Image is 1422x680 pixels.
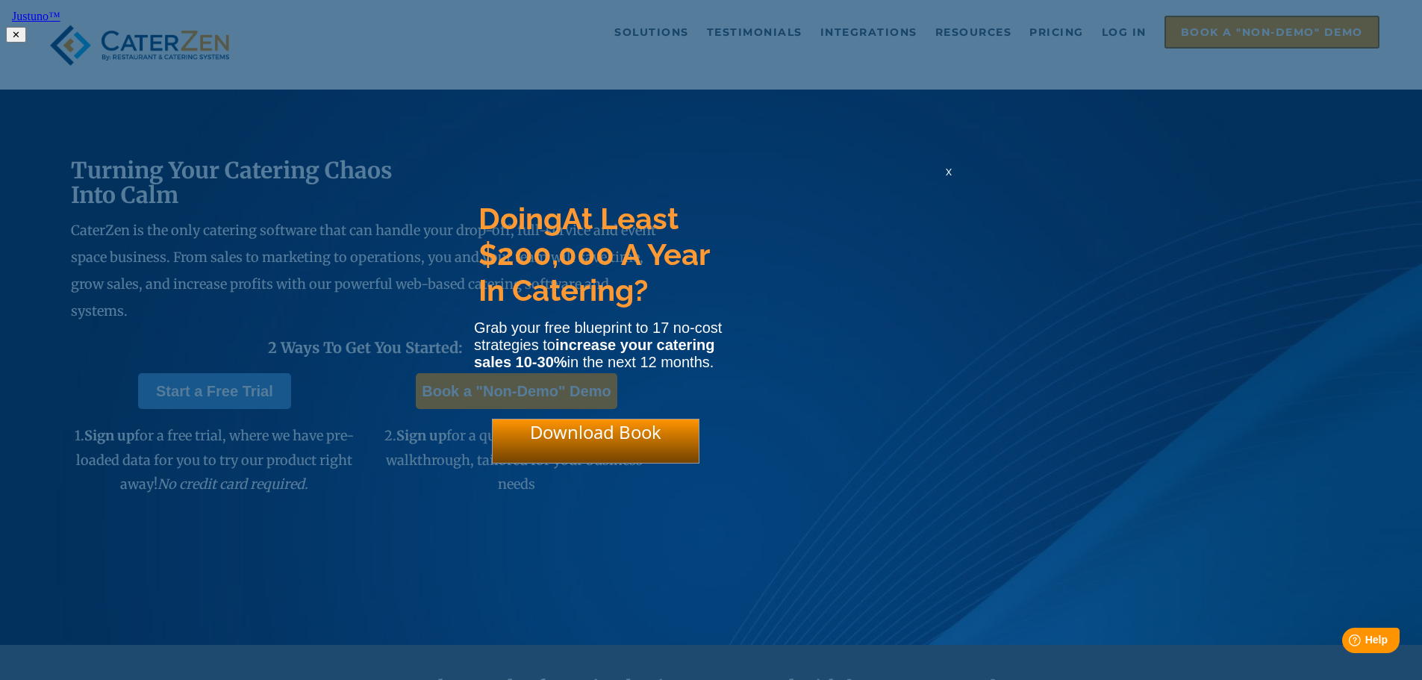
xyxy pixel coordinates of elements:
[478,201,562,236] span: Doing
[1289,622,1406,664] iframe: Help widget launcher
[478,201,709,308] span: At Least $200,000 A Year In Catering?
[474,319,722,370] span: Grab your free blueprint to 17 no-cost strategies to in the next 12 months.
[937,164,961,194] div: x
[530,419,661,444] span: Download Book
[946,164,952,178] span: x
[6,27,26,43] button: ✕
[474,337,714,370] strong: increase your catering sales 10-30%
[492,419,699,464] div: Download Book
